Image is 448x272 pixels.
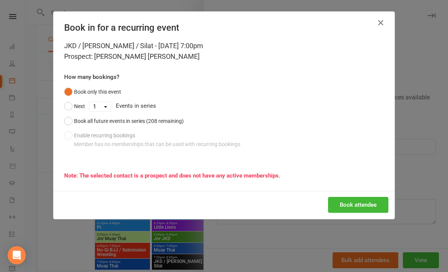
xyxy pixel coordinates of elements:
div: Events in series [64,99,384,113]
div: Open Intercom Messenger [8,246,26,264]
label: How many bookings? [64,72,119,82]
button: Book all future events in series (208 remaining) [64,114,184,128]
div: Note: The selected contact is a prospect and does not have any active memberships. [64,171,384,180]
button: Close [375,17,387,29]
button: Book only this event [64,85,121,99]
button: Next [64,99,85,113]
button: Book attendee [328,197,388,213]
div: JKD / [PERSON_NAME] / Silat - [DATE] 7:00pm Prospect: [PERSON_NAME] [PERSON_NAME] [64,41,384,62]
h4: Book in for a recurring event [64,22,384,33]
div: Book all future events in series (208 remaining) [74,117,184,125]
